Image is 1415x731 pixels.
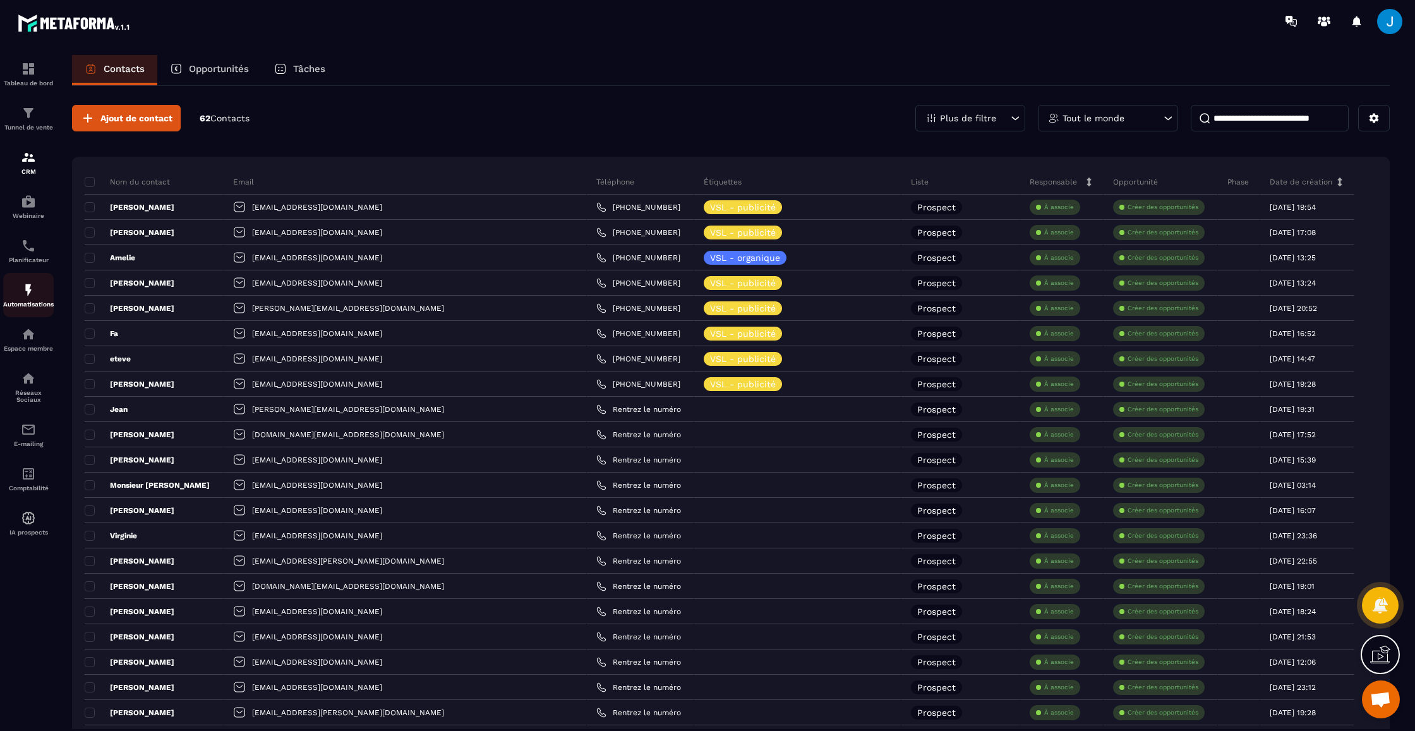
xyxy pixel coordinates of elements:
[917,430,956,439] p: Prospect
[1044,557,1074,565] p: À associe
[85,379,174,389] p: [PERSON_NAME]
[1128,228,1198,237] p: Créer des opportunités
[1128,708,1198,717] p: Créer des opportunités
[85,708,174,718] p: [PERSON_NAME]
[917,531,956,540] p: Prospect
[917,456,956,464] p: Prospect
[1270,380,1316,389] p: [DATE] 19:28
[1270,683,1316,692] p: [DATE] 23:12
[85,480,210,490] p: Monsieur [PERSON_NAME]
[1128,430,1198,439] p: Créer des opportunités
[1044,279,1074,287] p: À associe
[710,329,776,338] p: VSL - publicité
[1044,203,1074,212] p: À associe
[1044,683,1074,692] p: À associe
[104,63,145,75] p: Contacts
[1128,456,1198,464] p: Créer des opportunités
[85,581,174,591] p: [PERSON_NAME]
[917,405,956,414] p: Prospect
[1270,279,1316,287] p: [DATE] 13:24
[710,380,776,389] p: VSL - publicité
[1044,354,1074,363] p: À associe
[596,379,680,389] a: [PHONE_NUMBER]
[21,106,36,121] img: formation
[596,278,680,288] a: [PHONE_NUMBER]
[189,63,249,75] p: Opportunités
[1270,531,1317,540] p: [DATE] 23:36
[917,279,956,287] p: Prospect
[1270,658,1316,667] p: [DATE] 12:06
[72,55,157,85] a: Contacts
[85,556,174,566] p: [PERSON_NAME]
[1270,632,1316,641] p: [DATE] 21:53
[940,114,996,123] p: Plus de filtre
[596,253,680,263] a: [PHONE_NUMBER]
[1270,304,1317,313] p: [DATE] 20:52
[1044,380,1074,389] p: À associe
[1044,228,1074,237] p: À associe
[21,282,36,298] img: automations
[710,203,776,212] p: VSL - publicité
[3,485,54,492] p: Comptabilité
[1270,253,1316,262] p: [DATE] 13:25
[1044,481,1074,490] p: À associe
[917,582,956,591] p: Prospect
[1128,405,1198,414] p: Créer des opportunités
[710,279,776,287] p: VSL - publicité
[21,371,36,386] img: social-network
[85,253,135,263] p: Amelie
[596,354,680,364] a: [PHONE_NUMBER]
[72,105,181,131] button: Ajout de contact
[1044,506,1074,515] p: À associe
[917,354,956,363] p: Prospect
[3,96,54,140] a: formationformationTunnel de vente
[1063,114,1124,123] p: Tout le monde
[1270,405,1315,414] p: [DATE] 19:31
[917,481,956,490] p: Prospect
[85,303,174,313] p: [PERSON_NAME]
[18,11,131,34] img: logo
[3,257,54,263] p: Planificateur
[710,354,776,363] p: VSL - publicité
[3,52,54,96] a: formationformationTableau de bord
[3,413,54,457] a: emailemailE-mailing
[1128,354,1198,363] p: Créer des opportunités
[1044,607,1074,616] p: À associe
[1270,708,1316,717] p: [DATE] 19:28
[917,203,956,212] p: Prospect
[21,510,36,526] img: automations
[3,273,54,317] a: automationsautomationsAutomatisations
[917,683,956,692] p: Prospect
[3,168,54,175] p: CRM
[1044,456,1074,464] p: À associe
[596,303,680,313] a: [PHONE_NUMBER]
[1044,253,1074,262] p: À associe
[1128,481,1198,490] p: Créer des opportunités
[1030,177,1077,187] p: Responsable
[911,177,929,187] p: Liste
[3,184,54,229] a: automationsautomationsWebinaire
[917,329,956,338] p: Prospect
[917,253,956,262] p: Prospect
[1270,354,1315,363] p: [DATE] 14:47
[596,177,634,187] p: Téléphone
[3,529,54,536] p: IA prospects
[1128,279,1198,287] p: Créer des opportunités
[21,150,36,165] img: formation
[3,345,54,352] p: Espace membre
[917,607,956,616] p: Prospect
[917,506,956,515] p: Prospect
[100,112,172,124] span: Ajout de contact
[85,177,170,187] p: Nom du contact
[85,531,137,541] p: Virginie
[1270,203,1316,212] p: [DATE] 19:54
[85,505,174,516] p: [PERSON_NAME]
[1270,177,1332,187] p: Date de création
[1270,506,1316,515] p: [DATE] 16:07
[3,317,54,361] a: automationsautomationsEspace membre
[233,177,254,187] p: Email
[1044,708,1074,717] p: À associe
[1128,607,1198,616] p: Créer des opportunités
[85,404,128,414] p: Jean
[1128,329,1198,338] p: Créer des opportunités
